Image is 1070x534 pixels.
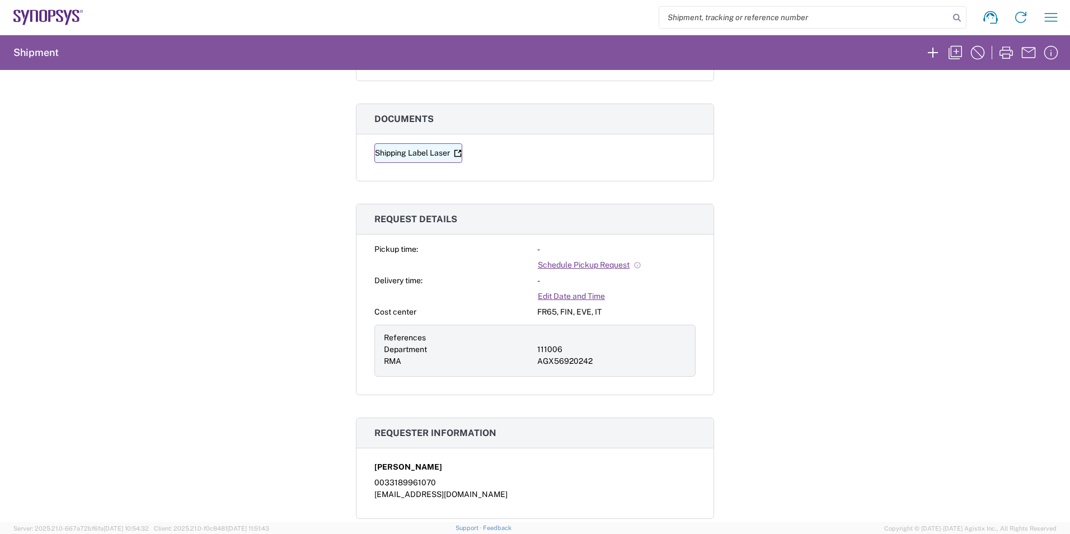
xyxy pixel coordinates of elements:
div: 0033189961070 [374,477,696,489]
span: Requester information [374,428,496,438]
span: Cost center [374,307,416,316]
span: Documents [374,114,434,124]
span: [DATE] 10:54:32 [104,525,149,532]
span: Delivery time: [374,276,423,285]
div: [EMAIL_ADDRESS][DOMAIN_NAME] [374,489,696,500]
div: - [537,243,696,255]
div: FR65, FIN, EVE, IT [537,306,696,318]
span: Copyright © [DATE]-[DATE] Agistix Inc., All Rights Reserved [884,523,1057,533]
a: Shipping Label Laser [374,143,462,163]
span: [DATE] 11:51:43 [227,525,269,532]
div: AGX56920242 [537,355,686,367]
a: Support [456,524,484,531]
a: Feedback [483,524,511,531]
div: Department [384,344,533,355]
div: RMA [384,355,533,367]
input: Shipment, tracking or reference number [659,7,949,28]
span: Pickup time: [374,245,418,254]
a: Schedule Pickup Request [537,255,642,275]
span: Client: 2025.21.0-f0c8481 [154,525,269,532]
div: 111006 [537,344,686,355]
div: - [537,275,696,287]
a: Edit Date and Time [537,287,606,306]
h2: Shipment [13,46,59,59]
span: References [384,333,426,342]
span: Server: 2025.21.0-667a72bf6fa [13,525,149,532]
span: Request details [374,214,457,224]
span: [PERSON_NAME] [374,461,442,473]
